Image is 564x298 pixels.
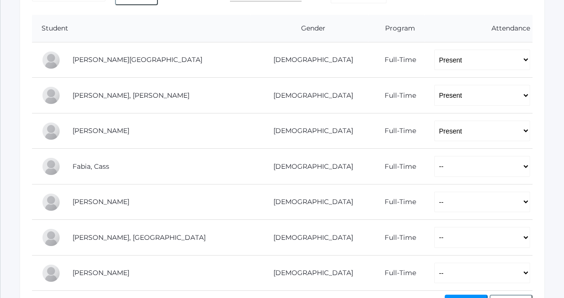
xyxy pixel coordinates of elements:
div: Theodore Swift [42,264,61,283]
a: Fabia, Cass [73,162,109,171]
td: Full-Time [368,220,425,256]
td: Full-Time [368,255,425,291]
td: [DEMOGRAPHIC_DATA] [251,184,369,220]
div: Gabriella Gianna Guerra [42,193,61,212]
td: Full-Time [368,149,425,185]
th: Student [32,15,251,42]
th: Program [368,15,425,42]
td: [DEMOGRAPHIC_DATA] [251,113,369,149]
th: Gender [251,15,369,42]
a: [PERSON_NAME][GEOGRAPHIC_DATA] [73,55,202,64]
div: Siena Mikhail [42,228,61,247]
a: [PERSON_NAME] [73,126,129,135]
td: Full-Time [368,42,425,78]
a: [PERSON_NAME] [73,197,129,206]
td: [DEMOGRAPHIC_DATA] [251,149,369,185]
div: Jordan Bell [42,51,61,70]
th: Attendance [425,15,533,42]
td: [DEMOGRAPHIC_DATA] [251,255,369,291]
td: [DEMOGRAPHIC_DATA] [251,42,369,78]
td: Full-Time [368,78,425,113]
td: Full-Time [368,184,425,220]
a: [PERSON_NAME], [GEOGRAPHIC_DATA] [73,233,206,242]
div: Olivia Dainko [42,122,61,141]
a: [PERSON_NAME] [73,268,129,277]
td: [DEMOGRAPHIC_DATA] [251,220,369,256]
div: Cass Fabia [42,157,61,176]
td: Full-Time [368,113,425,149]
td: [DEMOGRAPHIC_DATA] [251,78,369,113]
div: Luna Cardenas [42,86,61,105]
a: [PERSON_NAME], [PERSON_NAME] [73,91,189,100]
